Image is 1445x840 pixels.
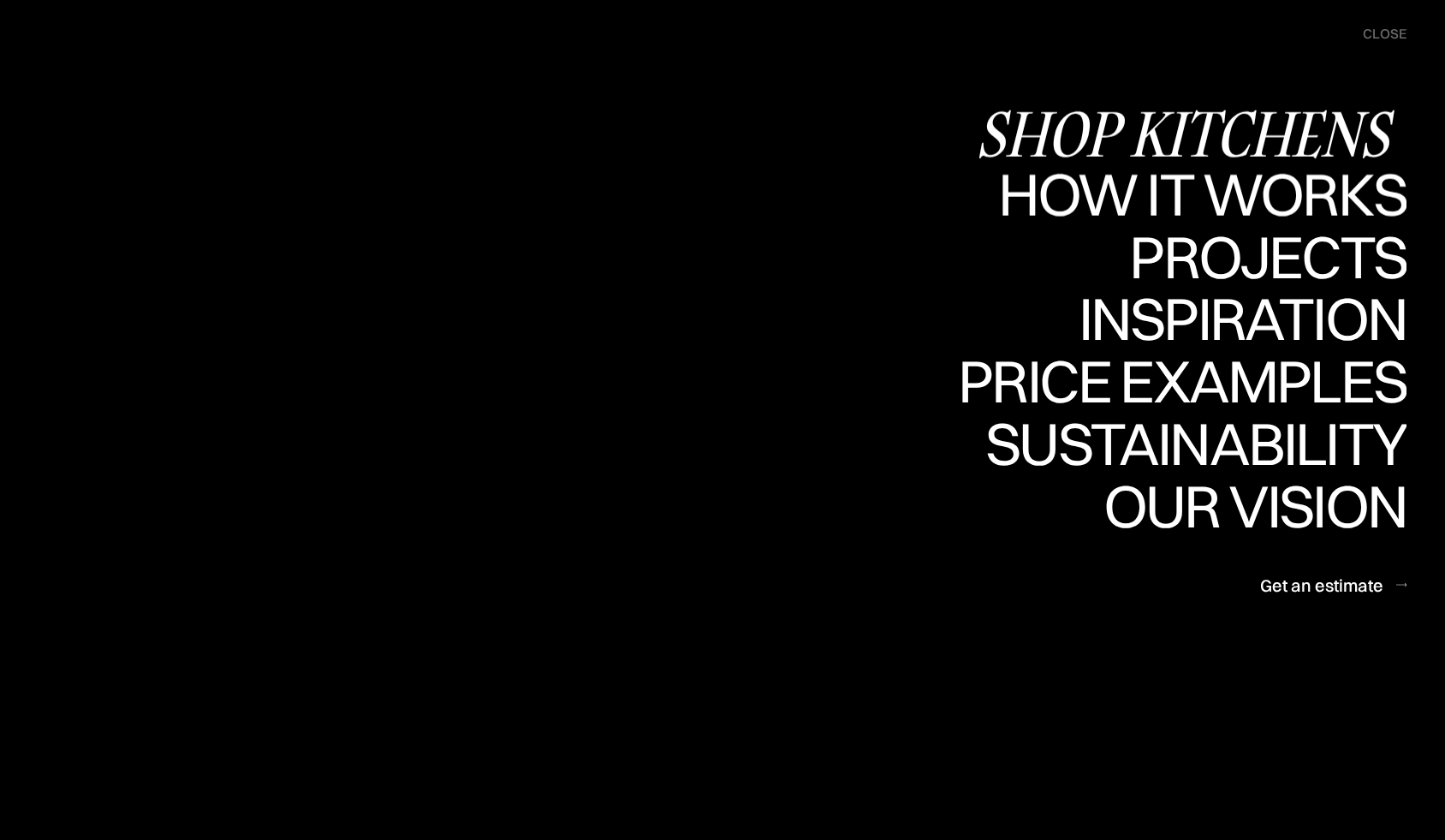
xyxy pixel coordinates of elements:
[958,351,1406,411] div: Price examples
[958,351,1406,414] a: Price examplesPrice examples
[1089,536,1406,596] div: Our vision
[1129,227,1406,287] div: Projects
[1129,227,1406,289] a: ProjectsProjects
[1260,574,1383,597] div: Get an estimate
[994,223,1406,283] div: How it works
[1129,287,1406,347] div: Projects
[1089,476,1406,536] div: Our vision
[958,411,1406,471] div: Price examples
[994,164,1406,227] a: How it worksHow it works
[1055,349,1406,408] div: Inspiration
[1363,25,1406,44] div: close
[1055,289,1406,351] a: InspirationInspiration
[971,414,1406,474] div: Sustainability
[1089,476,1406,539] a: Our visionOur vision
[971,474,1406,533] div: Sustainability
[1346,17,1406,51] div: menu
[976,102,1406,164] a: Shop KitchensShop Kitchens
[976,104,1406,164] div: Shop Kitchens
[1260,564,1406,606] a: Get an estimate
[971,414,1406,476] a: SustainabilitySustainability
[994,164,1406,223] div: How it works
[1055,289,1406,349] div: Inspiration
